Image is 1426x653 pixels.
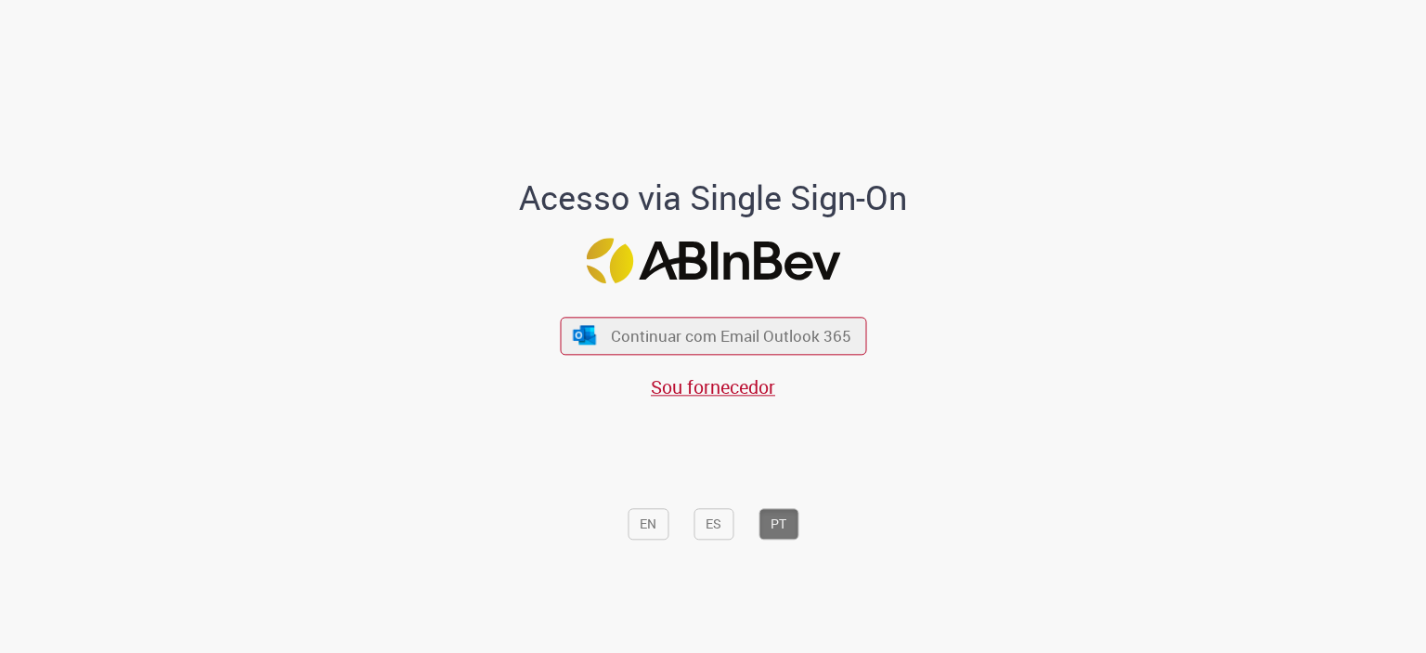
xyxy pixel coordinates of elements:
[694,509,733,541] button: ES
[611,325,851,346] span: Continuar com Email Outlook 365
[456,179,971,216] h1: Acesso via Single Sign-On
[586,239,840,284] img: Logo ABInBev
[651,374,775,399] a: Sou fornecedor
[758,509,798,541] button: PT
[560,317,866,355] button: ícone Azure/Microsoft 360 Continuar com Email Outlook 365
[572,325,598,345] img: ícone Azure/Microsoft 360
[628,509,668,541] button: EN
